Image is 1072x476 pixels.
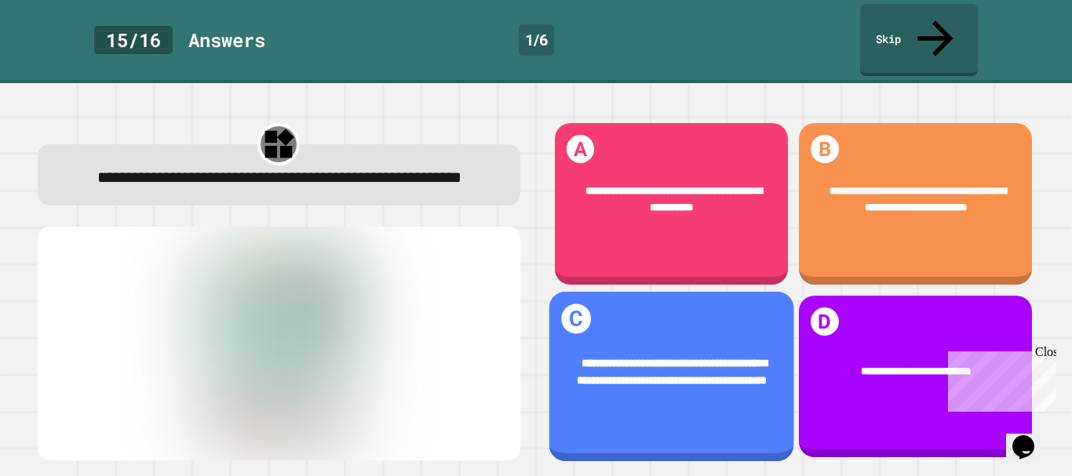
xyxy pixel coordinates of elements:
[811,307,839,336] h1: D
[561,304,591,334] h1: C
[53,246,505,440] img: quiz-media%2Fm8MTzvuGoFIMeDHNdBtA.png
[519,24,554,56] div: 1 / 6
[942,345,1056,412] iframe: chat widget
[6,6,108,100] div: Chat with us now!Close
[860,4,978,76] a: Skip
[94,26,173,54] div: 15 / 16
[811,135,839,163] h1: B
[567,135,595,163] h1: A
[188,26,265,54] div: Answer s
[1006,413,1056,460] iframe: chat widget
